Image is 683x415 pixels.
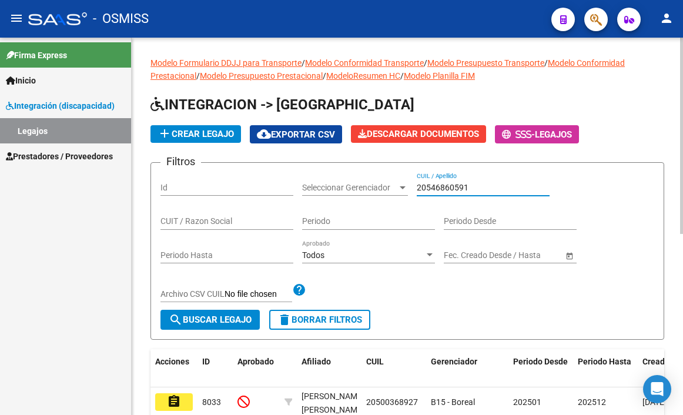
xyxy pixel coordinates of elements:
[302,183,397,193] span: Seleccionar Gerenciador
[366,357,384,366] span: CUIL
[578,357,631,366] span: Periodo Hasta
[250,125,342,143] button: Exportar CSV
[643,375,671,403] div: Open Intercom Messenger
[93,6,149,32] span: - OSMISS
[200,71,323,81] a: Modelo Presupuesto Prestacional
[225,289,292,300] input: Archivo CSV CUIL
[202,397,221,407] span: 8033
[578,397,606,407] span: 202512
[508,349,573,388] datatable-header-cell: Periodo Desde
[358,129,479,139] span: Descargar Documentos
[573,349,638,388] datatable-header-cell: Periodo Hasta
[292,283,306,297] mat-icon: help
[6,99,115,112] span: Integración (discapacidad)
[158,126,172,140] mat-icon: add
[155,357,189,366] span: Acciones
[150,349,197,388] datatable-header-cell: Acciones
[9,11,24,25] mat-icon: menu
[502,129,535,140] span: -
[167,394,181,409] mat-icon: assignment
[257,127,271,141] mat-icon: cloud_download
[426,349,508,388] datatable-header-cell: Gerenciador
[160,153,201,170] h3: Filtros
[642,397,667,407] span: [DATE]
[361,349,426,388] datatable-header-cell: CUIL
[302,357,331,366] span: Afiliado
[169,313,183,327] mat-icon: search
[431,357,477,366] span: Gerenciador
[642,357,669,366] span: Creado
[269,310,370,330] button: Borrar Filtros
[150,58,302,68] a: Modelo Formulario DDJJ para Transporte
[495,125,579,143] button: -Legajos
[497,250,554,260] input: Fecha fin
[535,129,572,140] span: Legajos
[277,313,292,327] mat-icon: delete
[277,314,362,325] span: Borrar Filtros
[302,250,324,260] span: Todos
[351,125,486,143] button: Descargar Documentos
[563,249,575,262] button: Open calendar
[366,397,418,407] span: 20500368927
[233,349,280,388] datatable-header-cell: Aprobado
[150,125,241,143] button: Crear Legajo
[150,96,414,113] span: INTEGRACION -> [GEOGRAPHIC_DATA]
[197,349,233,388] datatable-header-cell: ID
[6,49,67,62] span: Firma Express
[158,129,234,139] span: Crear Legajo
[6,74,36,87] span: Inicio
[169,314,252,325] span: Buscar Legajo
[202,357,210,366] span: ID
[431,397,475,407] span: B15 - Boreal
[659,11,674,25] mat-icon: person
[297,349,361,388] datatable-header-cell: Afiliado
[513,397,541,407] span: 202501
[326,71,400,81] a: ModeloResumen HC
[6,150,113,163] span: Prestadores / Proveedores
[444,250,487,260] input: Fecha inicio
[404,71,475,81] a: Modelo Planilla FIM
[257,129,335,140] span: Exportar CSV
[513,357,568,366] span: Periodo Desde
[427,58,544,68] a: Modelo Presupuesto Transporte
[160,289,225,299] span: Archivo CSV CUIL
[160,310,260,330] button: Buscar Legajo
[305,58,424,68] a: Modelo Conformidad Transporte
[237,357,274,366] span: Aprobado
